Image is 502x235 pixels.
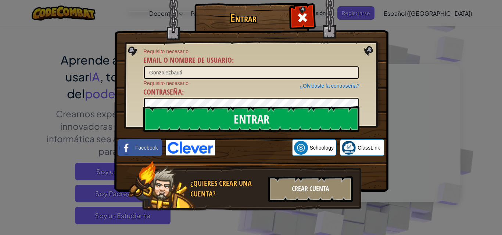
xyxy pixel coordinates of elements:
label: : [143,87,184,98]
div: Crear Cuenta [268,176,353,202]
span: Contraseña [143,87,182,97]
span: Schoology [310,144,334,151]
span: Requisito necesario [143,48,359,55]
iframe: Botón de Acceder con Google [215,140,292,156]
div: ¿Quieres crear una cuenta? [190,178,264,199]
label: : [143,55,234,66]
h1: Entrar [196,11,290,24]
span: Email o Nombre de usuario [143,55,232,65]
input: Entrar [143,106,359,132]
span: ClassLink [358,144,380,151]
img: classlink-logo-small.png [342,141,356,155]
img: facebook_small.png [119,141,133,155]
img: clever-logo-blue.png [166,140,215,155]
span: Facebook [135,144,158,151]
img: schoology.png [294,141,308,155]
span: Requisito necesario [143,80,359,87]
a: ¿Olvidaste la contraseña? [300,83,359,89]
